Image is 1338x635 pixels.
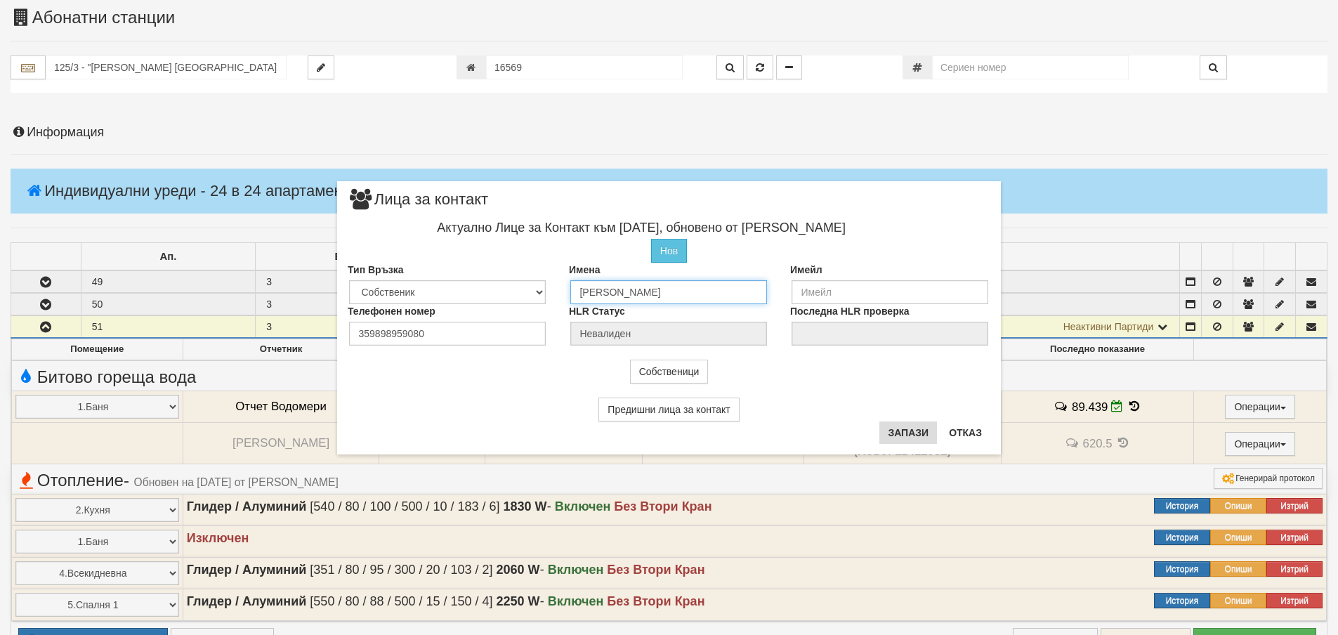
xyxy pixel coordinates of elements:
[348,304,435,318] label: Телефонен номер
[940,421,990,444] button: Отказ
[46,55,287,79] input: Абонатна станция
[932,55,1129,79] input: Сериен номер
[651,239,687,263] button: Нов
[879,421,937,444] button: Запази
[598,398,739,421] button: Предишни лица за контакт
[348,263,404,277] label: Тип Връзка
[790,304,910,318] label: Последна HLR проверка
[349,322,546,346] input: Телефонен номер
[790,263,822,277] label: Имейл
[570,280,767,304] input: Имена
[348,221,935,235] h4: Актуално Лице за Контакт към [DATE], обновено от [PERSON_NAME]
[792,280,988,304] input: Имейл
[569,304,625,318] label: HLR Статус
[486,55,683,79] input: Партида №
[630,360,709,384] button: Собственици
[569,263,600,277] label: Имена
[348,192,488,218] span: Лица за контакт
